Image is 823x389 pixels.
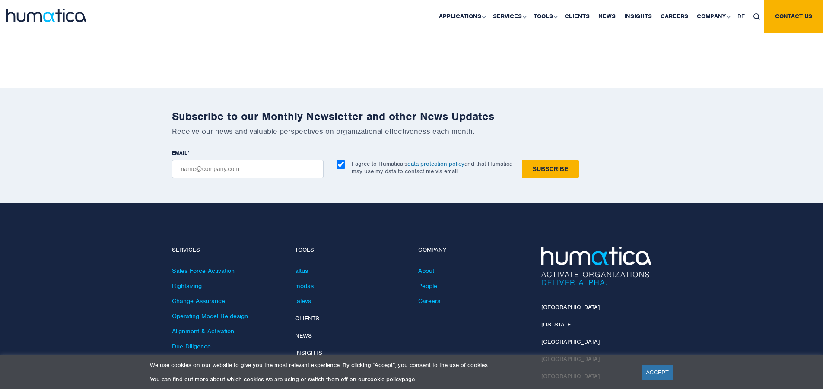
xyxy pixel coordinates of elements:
[172,282,202,290] a: Rightsizing
[172,297,225,305] a: Change Assurance
[418,267,434,275] a: About
[541,338,600,345] a: [GEOGRAPHIC_DATA]
[418,247,528,254] h4: Company
[541,321,572,328] a: [US_STATE]
[295,332,312,339] a: News
[295,282,314,290] a: modas
[541,247,651,285] img: Humatica
[737,13,745,20] span: DE
[753,13,760,20] img: search_icon
[172,327,234,335] a: Alignment & Activation
[172,267,235,275] a: Sales Force Activation
[150,376,631,383] p: You can find out more about which cookies we are using or switch them off on our page.
[172,110,651,123] h2: Subscribe to our Monthly Newsletter and other News Updates
[352,160,512,175] p: I agree to Humatica’s and that Humatica may use my data to contact me via email.
[295,315,319,322] a: Clients
[295,297,311,305] a: taleva
[367,376,402,383] a: cookie policy
[407,160,464,168] a: data protection policy
[172,127,651,136] p: Receive our news and valuable perspectives on organizational effectiveness each month.
[172,160,324,178] input: name@company.com
[295,267,308,275] a: altus
[172,342,211,350] a: Due Diligence
[522,160,579,178] input: Subscribe
[295,247,405,254] h4: Tools
[541,304,600,311] a: [GEOGRAPHIC_DATA]
[295,349,322,357] a: Insights
[418,297,440,305] a: Careers
[172,149,187,156] span: EMAIL
[337,160,345,169] input: I agree to Humatica’sdata protection policyand that Humatica may use my data to contact me via em...
[418,282,437,290] a: People
[150,361,631,369] p: We use cookies on our website to give you the most relevant experience. By clicking “Accept”, you...
[642,365,673,380] a: ACCEPT
[172,247,282,254] h4: Services
[6,9,86,22] img: logo
[172,312,248,320] a: Operating Model Re-design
